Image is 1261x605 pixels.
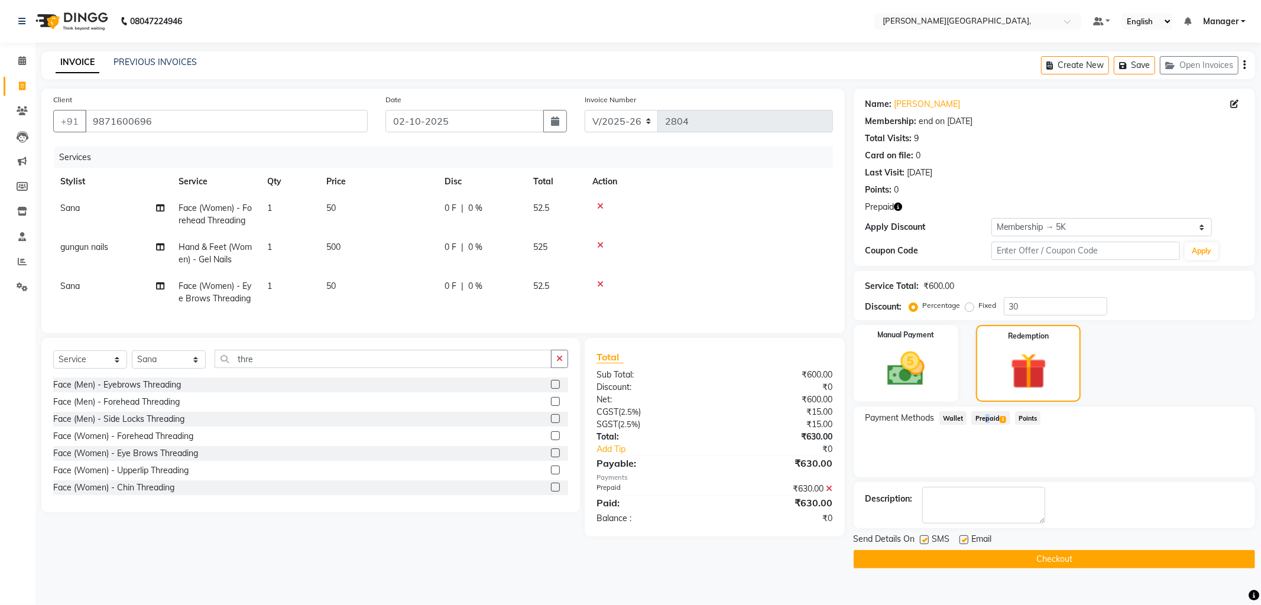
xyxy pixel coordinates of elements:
th: Price [319,168,437,195]
div: Card on file: [865,149,914,162]
div: Face (Women) - Forehead Threading [53,430,193,443]
div: ₹0 [736,443,842,456]
span: 1 [1000,416,1006,423]
div: 0 [894,184,899,196]
span: 1 [267,242,272,252]
div: ( ) [588,406,715,418]
div: Payable: [588,456,715,470]
div: Coupon Code [865,245,991,257]
span: Hand & Feet (Women) - Gel Nails [179,242,252,265]
div: ₹600.00 [715,393,842,406]
div: Service Total: [865,280,919,292]
div: ₹0 [715,512,842,525]
div: Last Visit: [865,167,905,179]
div: end on [DATE] [919,115,973,128]
div: Apply Discount [865,221,991,233]
th: Total [526,168,585,195]
a: Add Tip [588,443,736,456]
div: Payments [597,473,833,483]
span: 0 % [468,202,482,214]
span: Sana [60,203,80,213]
div: ₹630.00 [715,456,842,470]
button: Checkout [854,550,1255,568]
button: Apply [1185,242,1218,260]
label: Date [385,95,401,105]
span: 525 [533,242,547,252]
span: Points [1015,411,1041,425]
button: Open Invoices [1160,56,1239,74]
span: 0 % [468,241,482,253]
div: Paid: [588,496,715,510]
th: Action [585,168,833,195]
span: SGST [597,419,618,430]
div: Discount: [588,381,715,393]
th: Disc [437,168,526,195]
th: Qty [260,168,319,195]
span: 50 [326,203,336,213]
div: Name: [865,98,892,110]
span: SMS [932,533,950,548]
span: 50 [326,281,336,291]
span: 500 [326,242,341,252]
span: CGST [597,406,618,417]
span: gungun nails [60,242,108,252]
span: 0 F [445,241,456,253]
span: 2.5% [621,407,638,417]
div: Balance : [588,512,715,525]
div: ₹15.00 [715,406,842,418]
span: Total [597,351,624,363]
label: Manual Payment [877,330,934,340]
span: 1 [267,203,272,213]
a: INVOICE [56,52,99,73]
div: ₹630.00 [715,496,842,510]
div: Membership: [865,115,917,128]
div: ₹600.00 [715,369,842,381]
div: Points: [865,184,892,196]
div: ( ) [588,418,715,431]
span: Face (Women) - Eye Brows Threading [179,281,251,304]
div: Face (Women) - Eye Brows Threading [53,447,198,460]
th: Service [171,168,260,195]
span: Email [972,533,992,548]
span: | [461,202,463,214]
a: [PERSON_NAME] [894,98,961,110]
label: Percentage [923,300,961,311]
div: ₹15.00 [715,418,842,431]
img: _cash.svg [876,347,936,391]
a: PREVIOUS INVOICES [114,57,197,67]
div: Face (Men) - Side Locks Threading [53,413,184,425]
div: ₹600.00 [924,280,955,292]
div: ₹0 [715,381,842,393]
span: Send Details On [854,533,915,548]
b: 08047224946 [130,5,182,38]
div: Sub Total: [588,369,715,381]
input: Search by Name/Mobile/Email/Code [85,110,368,132]
span: Prepaid [971,411,1010,425]
input: Enter Offer / Coupon Code [991,242,1181,260]
span: 0 F [445,280,456,292]
label: Client [53,95,72,105]
span: Wallet [939,411,967,425]
span: Prepaid [865,201,894,213]
img: logo [30,5,111,38]
span: Manager [1203,15,1239,28]
th: Stylist [53,168,171,195]
span: 52.5 [533,281,549,291]
input: Search or Scan [215,350,552,368]
div: Face (Men) - Forehead Threading [53,396,180,408]
button: Create New [1041,56,1109,74]
div: Total Visits: [865,132,912,145]
span: | [461,280,463,292]
div: Prepaid [588,483,715,495]
img: _gift.svg [999,349,1058,393]
button: Save [1114,56,1155,74]
span: 2.5% [620,419,638,429]
div: Face (Women) - Chin Threading [53,482,174,494]
div: Discount: [865,301,902,313]
label: Fixed [979,300,997,311]
span: Sana [60,281,80,291]
span: 0 % [468,280,482,292]
span: 52.5 [533,203,549,213]
span: 1 [267,281,272,291]
label: Invoice Number [585,95,636,105]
